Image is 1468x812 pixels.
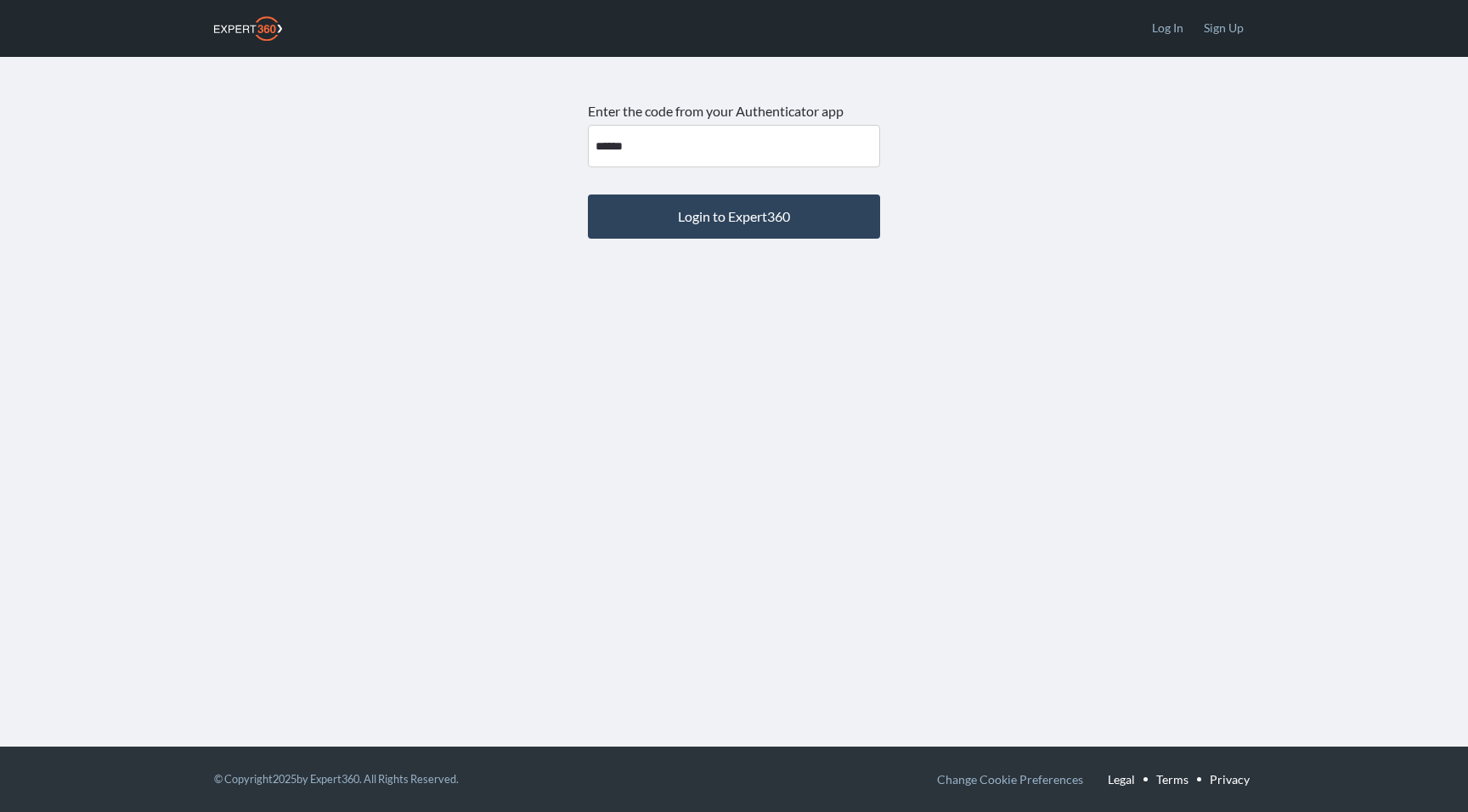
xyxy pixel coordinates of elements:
small: © Copyright 2025 by Expert360. All Rights Reserved. [214,772,459,786]
a: Terms [1156,768,1189,791]
a: Legal [1108,768,1135,791]
button: Change Cookie Preferences [937,768,1083,791]
span: Login to Expert360 [678,208,790,224]
label: Enter the code from your Authenticator app [588,101,844,121]
a: Privacy [1210,768,1250,791]
img: Expert360 [214,16,282,41]
button: Login to Expert360 [588,195,880,239]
